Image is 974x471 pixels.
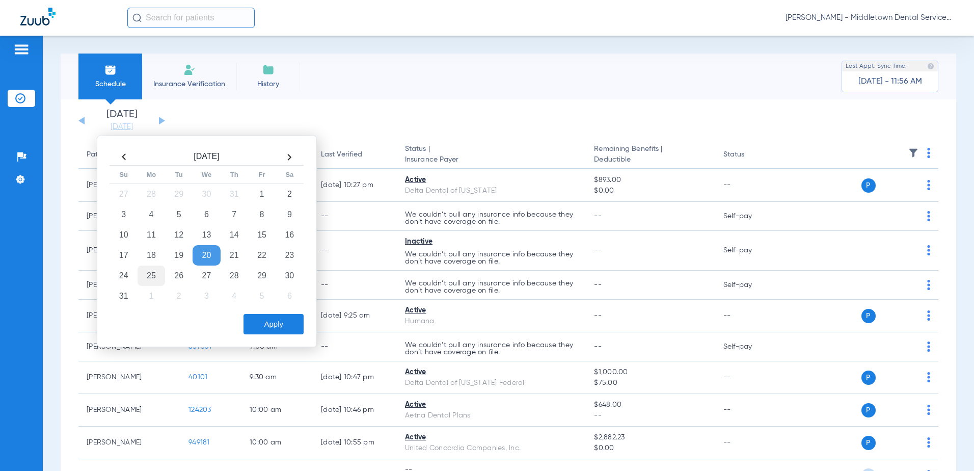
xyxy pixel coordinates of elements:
[313,231,397,271] td: --
[87,149,131,160] div: Patient Name
[861,436,876,450] span: P
[313,300,397,332] td: [DATE] 9:25 AM
[927,310,930,321] img: group-dot-blue.svg
[91,122,152,132] a: [DATE]
[715,394,784,427] td: --
[715,271,784,300] td: Self-pay
[405,237,578,247] div: Inactive
[405,400,578,410] div: Active
[594,443,707,454] span: $0.00
[405,305,578,316] div: Active
[138,149,276,166] th: [DATE]
[321,149,389,160] div: Last Verified
[908,148,918,158] img: filter.svg
[86,79,134,89] span: Schedule
[13,43,30,56] img: hamburger-icon
[927,63,934,70] img: last sync help info
[861,178,876,193] span: P
[262,64,275,76] img: History
[313,202,397,231] td: --
[397,141,586,169] th: Status |
[313,169,397,202] td: [DATE] 10:27 PM
[78,361,180,394] td: [PERSON_NAME]
[594,213,602,220] span: --
[594,247,602,254] span: --
[188,439,210,446] span: 949181
[927,211,930,221] img: group-dot-blue.svg
[313,361,397,394] td: [DATE] 10:47 PM
[594,343,602,350] span: --
[594,410,707,421] span: --
[927,180,930,190] img: group-dot-blue.svg
[594,175,707,186] span: $893.00
[927,342,930,352] img: group-dot-blue.svg
[405,251,578,265] p: We couldn’t pull any insurance info because they don’t have coverage on file.
[405,186,578,196] div: Delta Dental of [US_STATE]
[132,13,142,22] img: Search Icon
[923,422,974,471] iframe: Chat Widget
[927,148,930,158] img: group-dot-blue.svg
[241,394,313,427] td: 10:00 AM
[927,280,930,290] img: group-dot-blue.svg
[594,378,707,388] span: $75.00
[715,231,784,271] td: Self-pay
[927,245,930,255] img: group-dot-blue.svg
[405,410,578,421] div: Aetna Dental Plans
[715,169,784,202] td: --
[715,202,784,231] td: Self-pay
[243,314,304,334] button: Apply
[313,332,397,361] td: --
[594,154,707,165] span: Deductible
[715,300,784,332] td: --
[861,309,876,323] span: P
[78,394,180,427] td: [PERSON_NAME]
[91,110,152,132] li: [DATE]
[313,394,397,427] td: [DATE] 10:46 PM
[405,316,578,327] div: Humana
[20,8,56,25] img: Zuub Logo
[715,141,784,169] th: Status
[405,432,578,443] div: Active
[150,79,229,89] span: Insurance Verification
[127,8,255,28] input: Search for patients
[405,367,578,378] div: Active
[586,141,715,169] th: Remaining Benefits |
[188,406,211,413] span: 124203
[405,154,578,165] span: Insurance Payer
[78,427,180,459] td: [PERSON_NAME]
[861,403,876,417] span: P
[715,332,784,361] td: Self-pay
[594,281,602,289] span: --
[927,372,930,382] img: group-dot-blue.svg
[846,61,907,71] span: Last Appt. Sync Time:
[321,149,362,160] div: Last Verified
[405,342,578,356] p: We couldn’t pull any insurance info because they don’t have coverage on file.
[313,271,397,300] td: --
[594,400,707,410] span: $648.00
[594,312,602,319] span: --
[313,427,397,459] td: [DATE] 10:55 PM
[715,361,784,394] td: --
[188,374,207,381] span: 40101
[594,432,707,443] span: $2,882.23
[405,211,578,225] p: We couldn’t pull any insurance info because they don’t have coverage on file.
[188,343,212,350] span: 857301
[405,280,578,294] p: We couldn’t pull any insurance info because they don’t have coverage on file.
[241,361,313,394] td: 9:30 AM
[244,79,292,89] span: History
[786,13,954,23] span: [PERSON_NAME] - Middletown Dental Services
[405,443,578,454] div: United Concordia Companies, Inc.
[405,378,578,388] div: Delta Dental of [US_STATE] Federal
[405,175,578,186] div: Active
[861,371,876,385] span: P
[858,76,922,87] span: [DATE] - 11:56 AM
[594,186,707,196] span: $0.00
[927,405,930,415] img: group-dot-blue.svg
[594,367,707,378] span: $1,000.00
[183,64,196,76] img: Manual Insurance Verification
[241,427,313,459] td: 10:00 AM
[715,427,784,459] td: --
[87,149,172,160] div: Patient Name
[104,64,117,76] img: Schedule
